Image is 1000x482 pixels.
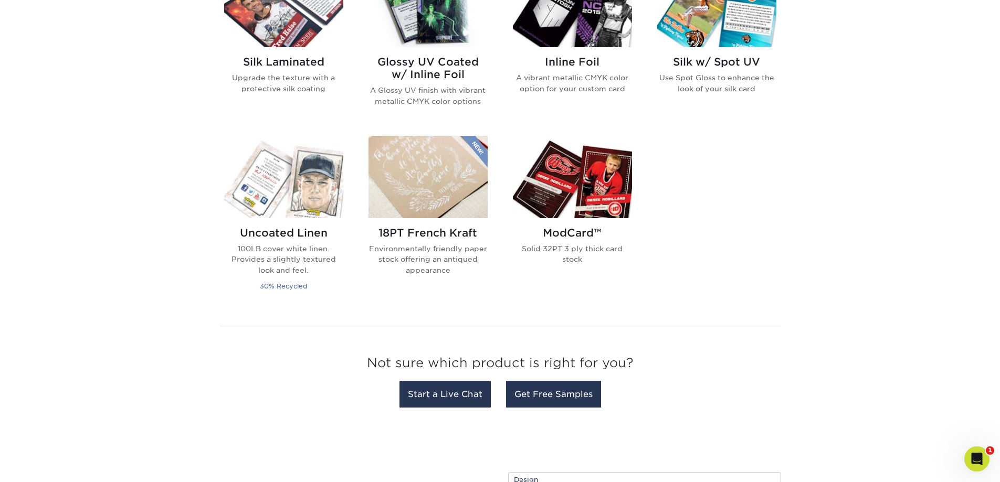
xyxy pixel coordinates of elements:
[657,56,776,68] h2: Silk w/ Spot UV
[369,85,488,106] p: A Glossy UV finish with vibrant metallic CMYK color options
[513,56,632,68] h2: Inline Foil
[369,227,488,239] h2: 18PT French Kraft
[224,243,343,275] p: 100LB cover white linen. Provides a slightly textured look and feel.
[369,136,488,218] img: 18PT French Kraft Trading Cards
[513,243,632,265] p: Solid 32PT 3 ply thick card stock
[224,136,343,218] img: Uncoated Linen Trading Cards
[224,227,343,239] h2: Uncoated Linen
[513,72,632,94] p: A vibrant metallic CMYK color option for your custom card
[513,136,632,218] img: ModCard™ Trading Cards
[260,282,307,290] small: 30% Recycled
[224,56,343,68] h2: Silk Laminated
[369,136,488,305] a: 18PT French Kraft Trading Cards 18PT French Kraft Environmentally friendly paper stock offering a...
[513,136,632,305] a: ModCard™ Trading Cards ModCard™ Solid 32PT 3 ply thick card stock
[219,347,781,383] h3: Not sure which product is right for you?
[369,56,488,81] h2: Glossy UV Coated w/ Inline Foil
[986,446,994,455] span: 1
[369,243,488,275] p: Environmentally friendly paper stock offering an antiqued appearance
[461,136,488,167] img: New Product
[399,381,491,408] a: Start a Live Chat
[224,136,343,305] a: Uncoated Linen Trading Cards Uncoated Linen 100LB cover white linen. Provides a slightly textured...
[506,381,601,408] a: Get Free Samples
[964,446,990,472] iframe: Intercom live chat
[224,72,343,94] p: Upgrade the texture with a protective silk coating
[513,227,632,239] h2: ModCard™
[3,450,89,478] iframe: Google Customer Reviews
[657,72,776,94] p: Use Spot Gloss to enhance the look of your silk card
